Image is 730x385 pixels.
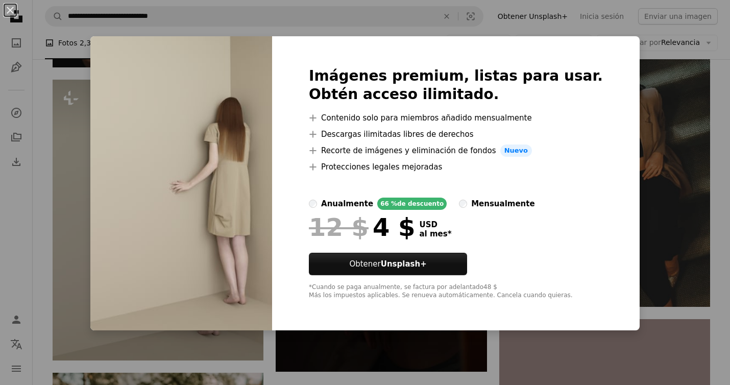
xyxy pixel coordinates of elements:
div: mensualmente [471,198,534,210]
span: 12 $ [309,214,369,240]
span: al mes * [419,229,451,238]
li: Recorte de imágenes y eliminación de fondos [309,145,603,157]
button: ObtenerUnsplash+ [309,253,467,275]
h2: Imágenes premium, listas para usar. Obtén acceso ilimitado. [309,67,603,104]
div: *Cuando se paga anualmente, se factura por adelantado 48 $ Más los impuestos aplicables. Se renue... [309,283,603,300]
input: mensualmente [459,200,467,208]
strong: Unsplash+ [381,259,427,269]
li: Descargas ilimitadas libres de derechos [309,128,603,140]
span: USD [419,220,451,229]
div: 4 $ [309,214,415,240]
li: Contenido solo para miembros añadido mensualmente [309,112,603,124]
span: Nuevo [500,145,532,157]
input: anualmente66 %de descuento [309,200,317,208]
img: premium_photo-1664304558533-a465a49b4ed4 [90,36,272,330]
div: anualmente [321,198,373,210]
li: Protecciones legales mejoradas [309,161,603,173]
div: 66 % de descuento [377,198,447,210]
